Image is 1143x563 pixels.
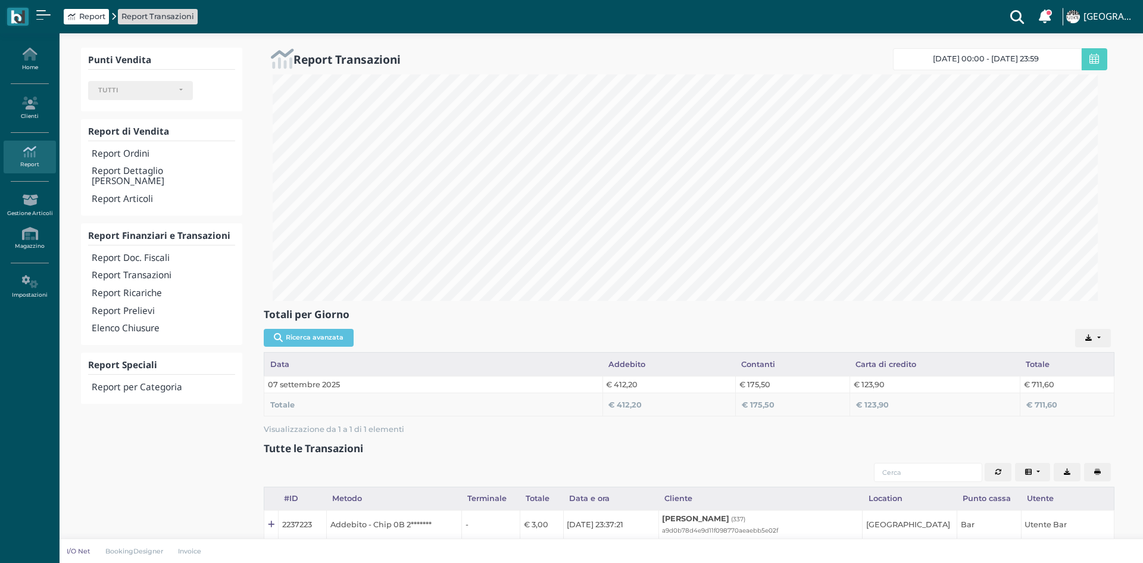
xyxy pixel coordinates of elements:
b: Report Finanziari e Transazioni [88,229,230,242]
div: Totale [520,487,563,510]
img: ... [1066,10,1079,23]
span: [DATE] 00:00 - [DATE] 23:59 [933,54,1039,64]
td: € 711,60 [1020,376,1114,393]
h4: Report Ordini [92,149,235,159]
td: € 175,50 [735,376,850,393]
div: Location [863,487,957,510]
td: [DATE] 23:37:21 [563,511,658,539]
b: Totali per Giorno [264,307,349,321]
h4: Report Ricariche [92,288,235,298]
button: Ricerca avanzata [264,329,354,347]
img: logo [11,10,24,24]
p: I/O Net [67,546,90,556]
h4: Report per Categoria [92,382,235,393]
b: Report di Vendita [88,125,169,138]
small: (337) [731,515,745,523]
div: € 412,20 [608,399,729,410]
a: Invoice [171,546,210,556]
div: Addebito [602,353,735,375]
td: Utente Bar [1021,511,1114,539]
small: a9d0b78d4e9d11f098770aeaebb5e02f [662,527,778,534]
td: - [462,511,520,539]
input: Cerca [874,463,982,482]
td: € 3,00 [520,511,563,539]
button: TUTTI [88,81,193,100]
b: [PERSON_NAME] [662,514,729,523]
a: Report Transazioni [121,11,194,22]
a: Home [4,43,55,76]
span: Visualizzazione da 1 a 1 di 1 elementi [264,421,404,437]
a: BookingDesigner [98,546,171,556]
div: Totale [1020,353,1114,375]
h4: Elenco Chiusure [92,324,235,334]
div: Data [264,353,602,375]
iframe: Help widget launcher [1058,526,1133,553]
b: Report Speciali [88,359,157,371]
div: Colonne [1015,463,1054,482]
a: Gestione Articoli [4,189,55,222]
div: € 711,60 [1026,399,1108,410]
b: Punti Vendita [88,54,151,66]
td: [GEOGRAPHIC_DATA] [863,511,957,539]
a: Magazzino [4,222,55,255]
div: Utente [1021,487,1114,510]
h4: Report Articoli [92,194,235,204]
div: Totale [270,399,597,410]
div: #ID [279,487,327,510]
h4: Report Transazioni [92,270,235,281]
td: Bar [957,511,1022,539]
div: Terminale [462,487,520,510]
div: € 123,90 [856,399,1014,410]
div: Carta di credito [850,353,1020,375]
button: Export [1075,329,1111,348]
td: 07 settembre 2025 [264,376,603,393]
b: Tutte le Transazioni [264,441,363,455]
a: Clienti [4,92,55,125]
button: Columns [1015,463,1051,482]
a: Report [4,141,55,173]
div: Data e ora [563,487,658,510]
h4: Report Doc. Fiscali [92,253,235,263]
a: Report [68,11,105,22]
div: € 175,50 [742,399,844,410]
button: Export [1054,463,1080,482]
h4: Report Prelievi [92,306,235,316]
div: Contanti [735,353,850,375]
h2: Report Transazioni [293,53,401,66]
a: ... [GEOGRAPHIC_DATA] [1064,2,1136,31]
span: Report [79,11,105,22]
h4: Report Dettaglio [PERSON_NAME] [92,166,235,186]
button: Aggiorna [985,463,1011,482]
div: TUTTI [98,86,173,95]
a: Impostazioni [4,270,55,303]
div: Punto cassa [957,487,1022,510]
td: 2237223 [279,511,327,539]
h4: [GEOGRAPHIC_DATA] [1083,12,1136,22]
div: Cliente [658,487,863,510]
td: € 123,90 [850,376,1020,393]
td: € 412,20 [602,376,735,393]
div: Metodo [327,487,462,510]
